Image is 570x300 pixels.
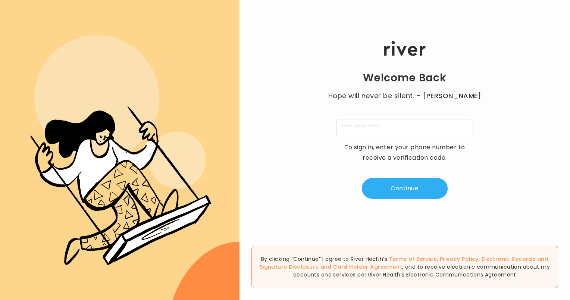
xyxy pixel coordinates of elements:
[389,255,437,263] a: Terms of Service
[339,142,470,163] p: To sign in, enter your phone number to receive a verification code.
[416,91,481,101] span: - [PERSON_NAME]
[251,246,558,288] div: By clicking “Continue” I agree to River Health’s
[260,255,548,271] span: , , and
[440,255,479,263] a: Privacy Policy
[362,178,448,199] button: Continue
[363,71,447,85] h1: Welcome Back
[321,91,489,101] p: Hope will never be silent.
[333,263,402,271] a: Card Holder Agreement
[293,263,550,278] span: , and to receive electronic communication about my accounts and services per River Health’s Elect...
[260,255,548,271] a: Electronic Records and Signature Disclosure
